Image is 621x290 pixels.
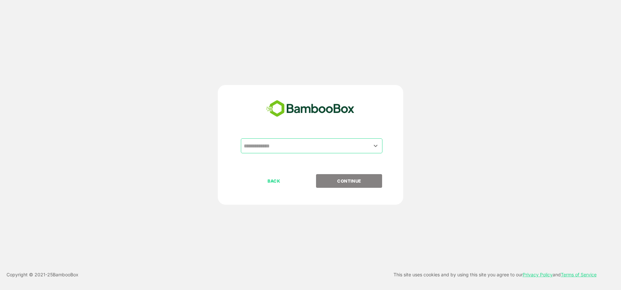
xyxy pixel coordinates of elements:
p: CONTINUE [317,177,382,185]
p: This site uses cookies and by using this site you agree to our and [393,271,597,279]
button: Open [371,141,380,150]
p: Copyright © 2021- 25 BambooBox [7,271,78,279]
img: bamboobox [263,98,358,119]
button: CONTINUE [316,174,382,188]
p: BACK [241,177,307,185]
a: Terms of Service [561,272,597,277]
a: Privacy Policy [523,272,553,277]
button: BACK [241,174,307,188]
